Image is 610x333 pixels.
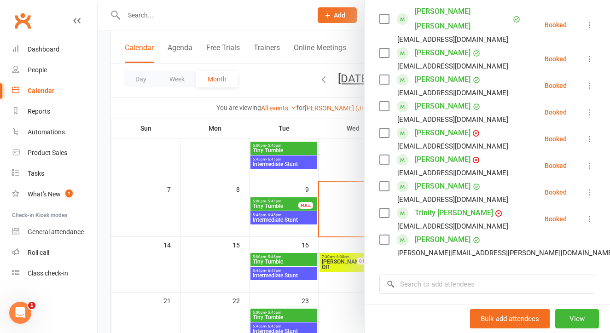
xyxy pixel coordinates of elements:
[470,309,550,328] button: Bulk add attendees
[28,270,68,277] div: Class check-in
[28,108,50,115] div: Reports
[65,189,73,197] span: 1
[28,66,47,74] div: People
[397,60,508,72] div: [EMAIL_ADDRESS][DOMAIN_NAME]
[28,170,44,177] div: Tasks
[545,56,567,62] div: Booked
[12,143,97,163] a: Product Sales
[12,163,97,184] a: Tasks
[28,228,84,235] div: General attendance
[12,122,97,143] a: Automations
[397,114,508,126] div: [EMAIL_ADDRESS][DOMAIN_NAME]
[415,152,471,167] a: [PERSON_NAME]
[545,22,567,28] div: Booked
[545,109,567,115] div: Booked
[397,167,508,179] div: [EMAIL_ADDRESS][DOMAIN_NAME]
[397,194,508,206] div: [EMAIL_ADDRESS][DOMAIN_NAME]
[28,87,54,94] div: Calendar
[28,128,65,136] div: Automations
[415,46,471,60] a: [PERSON_NAME]
[415,126,471,140] a: [PERSON_NAME]
[545,82,567,89] div: Booked
[28,302,35,309] span: 1
[545,136,567,142] div: Booked
[415,179,471,194] a: [PERSON_NAME]
[397,220,508,232] div: [EMAIL_ADDRESS][DOMAIN_NAME]
[415,99,471,114] a: [PERSON_NAME]
[11,9,34,32] a: Clubworx
[415,206,493,220] a: Trinity [PERSON_NAME]
[545,162,567,169] div: Booked
[415,72,471,87] a: [PERSON_NAME]
[415,232,471,247] a: [PERSON_NAME]
[12,101,97,122] a: Reports
[555,309,599,328] button: View
[12,39,97,60] a: Dashboard
[12,184,97,205] a: What's New1
[397,140,508,152] div: [EMAIL_ADDRESS][DOMAIN_NAME]
[12,263,97,284] a: Class kiosk mode
[28,149,67,156] div: Product Sales
[28,46,59,53] div: Dashboard
[545,189,567,195] div: Booked
[379,275,595,294] input: Search to add attendees
[28,249,49,256] div: Roll call
[12,242,97,263] a: Roll call
[12,80,97,101] a: Calendar
[415,4,511,34] a: [PERSON_NAME] [PERSON_NAME]
[28,190,61,198] div: What's New
[397,34,508,46] div: [EMAIL_ADDRESS][DOMAIN_NAME]
[397,87,508,99] div: [EMAIL_ADDRESS][DOMAIN_NAME]
[12,60,97,80] a: People
[9,302,31,324] iframe: Intercom live chat
[545,216,567,222] div: Booked
[12,222,97,242] a: General attendance kiosk mode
